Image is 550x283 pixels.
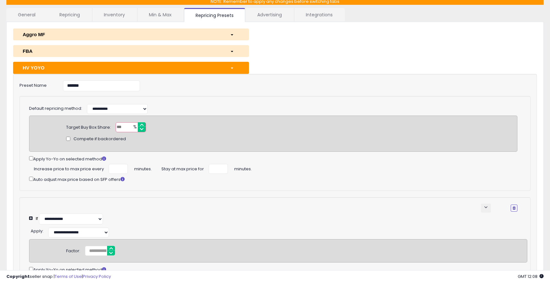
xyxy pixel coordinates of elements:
button: HV YOYO [13,62,249,74]
a: Terms of Use [55,273,82,279]
div: : [31,226,43,234]
label: Preset Name [15,80,58,89]
div: Auto adjust max price based on SFP offers [29,175,517,183]
a: Repricing [48,8,91,21]
button: Aggro MF [13,28,249,40]
span: Compete if backordered [74,136,126,142]
button: FBA [13,45,249,57]
strong: Copyright [6,273,30,279]
span: minutes. [234,164,252,172]
button: keyboard_arrow_down [481,204,491,213]
div: Aggro MF [18,31,225,38]
div: Factor: [66,246,80,254]
a: General [6,8,47,21]
a: Privacy Policy [83,273,111,279]
div: Target Buy Box Share: [66,122,111,131]
span: % [129,123,140,132]
span: 2025-08-18 12:08 GMT [518,273,544,279]
div: HV YOYO [18,64,225,71]
div: seller snap | | [6,274,111,280]
span: Increase price to max price every [34,164,104,172]
a: Min & Max [137,8,183,21]
div: FBA [18,48,225,54]
span: minutes. [134,164,152,172]
a: Integrations [294,8,344,21]
a: Inventory [92,8,136,21]
div: Apply Yo-Yo on selected method [29,266,527,273]
div: Apply Yo-Yo on selected method [29,155,517,162]
i: Remove Condition [513,206,515,210]
span: Stay at max price for [161,164,204,172]
span: Apply [31,228,43,234]
a: Advertising [246,8,293,21]
a: Repricing Presets [184,8,245,22]
span: keyboard_arrow_down [483,204,489,210]
label: Default repricing method: [29,106,82,112]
